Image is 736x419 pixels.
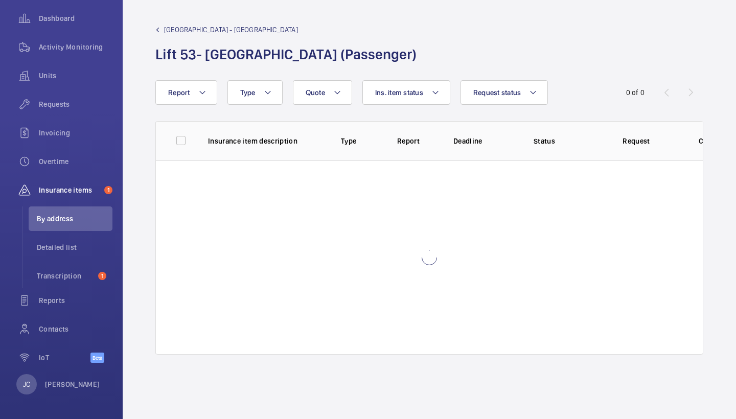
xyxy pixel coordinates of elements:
[90,353,104,363] span: Beta
[23,379,30,389] p: JC
[39,353,90,363] span: IoT
[39,128,112,138] span: Invoicing
[39,71,112,81] span: Units
[37,214,112,224] span: By address
[39,185,100,195] span: Insurance items
[240,88,256,97] span: Type
[37,242,112,252] span: Detailed list
[227,80,283,105] button: Type
[164,25,298,35] span: [GEOGRAPHIC_DATA] - [GEOGRAPHIC_DATA]
[168,88,190,97] span: Report
[505,136,583,146] p: Status
[39,99,112,109] span: Requests
[699,136,708,146] p: Certificate
[293,80,352,105] button: Quote
[306,88,325,97] span: Quote
[155,45,423,64] h1: Lift 53- [GEOGRAPHIC_DATA] (Passenger)
[397,136,437,146] p: Report
[39,295,112,306] span: Reports
[39,156,112,167] span: Overtime
[362,80,450,105] button: Ins. item status
[461,80,548,105] button: Request status
[208,136,325,146] p: Insurance item description
[104,186,112,194] span: 1
[39,324,112,334] span: Contacts
[155,80,217,105] button: Report
[375,88,423,97] span: Ins. item status
[45,379,100,389] p: [PERSON_NAME]
[39,42,112,52] span: Activity Monitoring
[341,136,381,146] p: Type
[597,136,675,146] p: Request
[453,136,498,146] p: Deadline
[39,13,112,24] span: Dashboard
[626,87,645,98] div: 0 of 0
[473,88,521,97] span: Request status
[37,271,94,281] span: Transcription
[98,272,106,280] span: 1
